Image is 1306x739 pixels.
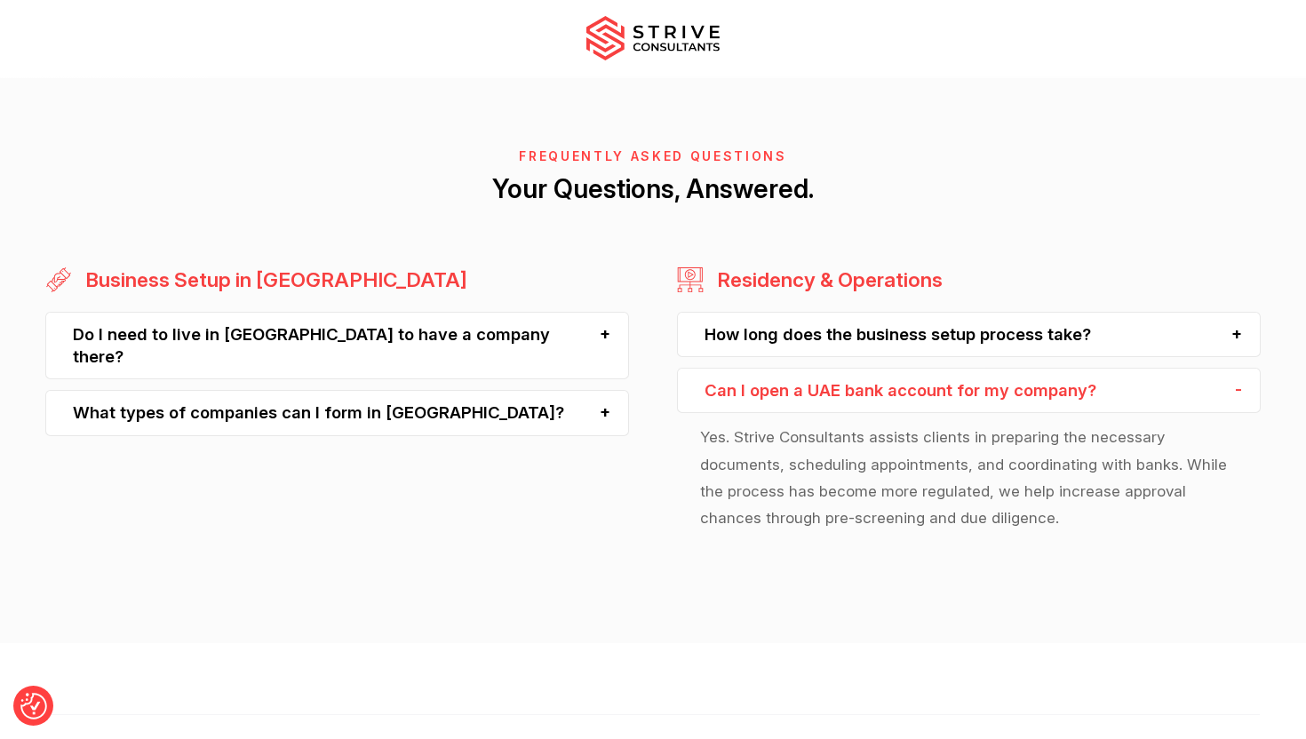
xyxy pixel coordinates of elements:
div: Do I need to live in [GEOGRAPHIC_DATA] to have a company there? [45,312,628,380]
h3: Business Setup in [GEOGRAPHIC_DATA] [76,266,467,294]
h3: Residency & Operations [708,266,943,294]
img: Revisit consent button [20,693,47,719]
div: What types of companies can I form in [GEOGRAPHIC_DATA]? [45,390,628,435]
div: Can I open a UAE bank account for my company? [677,368,1260,413]
button: Consent Preferences [20,693,47,719]
img: main-logo.svg [586,16,720,60]
p: Yes. Strive Consultants assists clients in preparing the necessary documents, scheduling appointm... [700,424,1237,531]
div: How long does the business setup process take? [677,312,1260,357]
